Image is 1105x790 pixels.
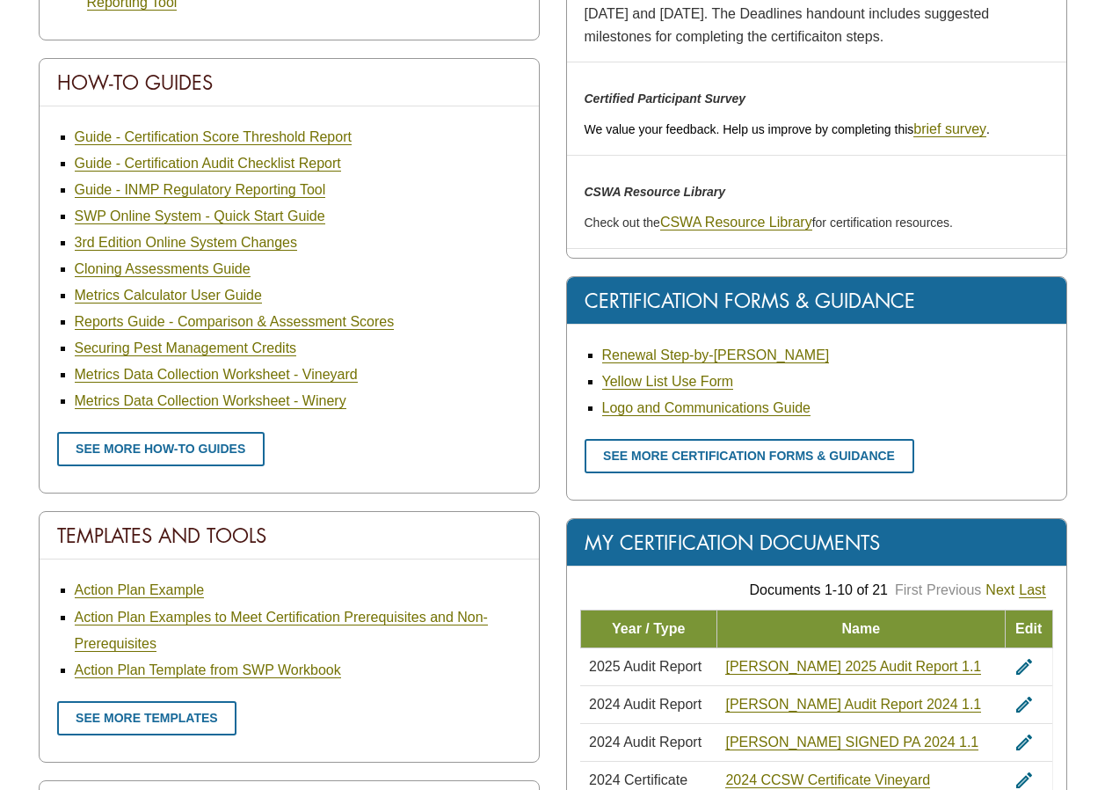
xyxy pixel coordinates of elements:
[660,215,812,230] a: CSWA Resource Library
[75,261,251,277] a: Cloning Assessments Guide
[75,156,341,172] a: Guide - Certification Audit Checklist Report
[585,216,953,230] span: Check out the for certification resources.
[1005,610,1052,647] td: Edit
[1014,697,1035,712] a: edit
[1014,694,1035,715] i: edit
[716,610,1005,647] td: Name
[1014,659,1035,674] a: edit
[57,701,237,735] a: See more templates
[75,235,297,251] a: 3rd Edition Online System Changes
[40,59,539,106] div: How-To Guides
[567,277,1066,325] div: Certification Forms & Guidance
[602,374,734,390] a: Yellow List Use Form
[75,314,395,330] a: Reports Guide - Comparison & Assessment Scores
[725,772,930,788] a: 2024 CCSW Certificate Vineyard
[1014,656,1035,677] i: edit
[75,393,346,409] a: Metrics Data Collection Worksheet - Winery
[602,400,811,416] a: Logo and Communications Guide
[57,432,265,466] a: See more how-to guides
[75,662,341,678] a: Action Plan Template from SWP Workbook
[75,208,325,224] a: SWP Online System - Quick Start Guide
[585,185,726,199] em: CSWA Resource Library
[589,659,702,674] span: 2025 Audit Report
[40,512,539,560] div: Templates And Tools
[585,439,914,473] a: See more certification forms & guidance
[1014,772,1035,787] a: edit
[75,582,205,598] a: Action Plan Example
[589,735,702,750] span: 2024 Audit Report
[1014,732,1035,753] i: edit
[589,697,702,712] span: 2024 Audit Report
[75,182,326,198] a: Guide - INMP Regulatory Reporting Tool
[75,610,488,652] a: Action Plan Examples to Meet Certification Prerequisites and Non-Prerequisites
[75,288,262,304] a: Metrics Calculator User Guide
[985,582,1014,598] a: Next
[75,367,358,383] a: Metrics Data Collection Worksheet - Vineyard
[602,347,830,363] a: Renewal Step-by-[PERSON_NAME]
[750,582,888,597] span: Documents 1-10 of 21
[75,129,352,145] a: Guide - Certification Score Threshold Report
[75,340,297,356] a: Securing Pest Management Credits
[589,772,687,787] span: 2024 Certificate
[725,659,981,675] a: [PERSON_NAME] 2025 Audit Report 1.1
[725,735,978,750] a: [PERSON_NAME] SIGNED PA 2024 1.1
[725,697,981,713] a: [PERSON_NAME] Audit Report 2024 1.1
[567,519,1066,567] div: My Certification Documents
[1019,582,1045,598] a: Last
[927,582,981,597] a: Previous
[585,91,746,106] em: Certified Participant Survey
[1014,735,1035,750] a: edit
[580,610,716,647] td: Year / Type
[895,582,922,597] a: First
[585,122,990,136] span: We value your feedback. Help us improve by completing this .
[913,121,986,137] a: brief survey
